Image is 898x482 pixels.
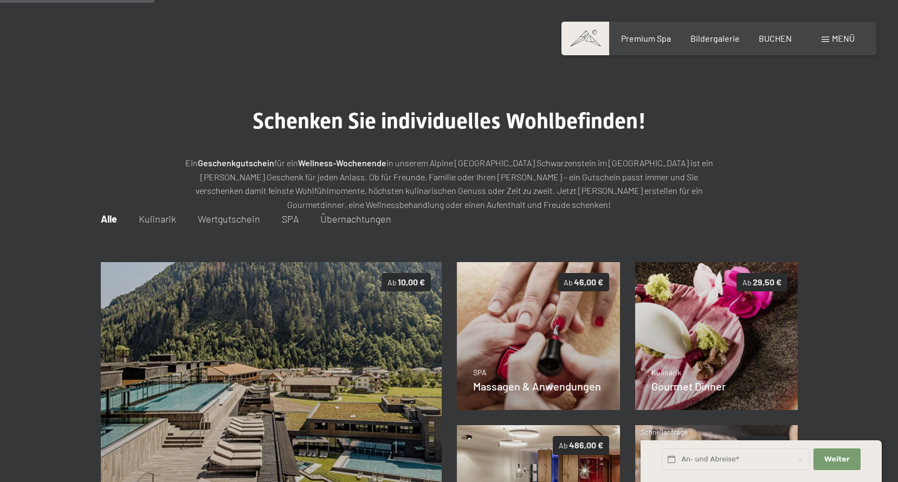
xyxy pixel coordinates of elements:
span: Schenken Sie individuelles Wohlbefinden! [253,108,646,134]
strong: Wellness-Wochenende [298,158,386,168]
a: BUCHEN [759,33,792,43]
button: Weiter [813,448,860,471]
a: Premium Spa [621,33,671,43]
strong: Geschenkgutschein [198,158,274,168]
a: Bildergalerie [690,33,740,43]
p: Ein für ein in unserem Alpine [GEOGRAPHIC_DATA] Schwarzenstein im [GEOGRAPHIC_DATA] ist ein [PERS... [178,156,720,211]
span: Menü [832,33,855,43]
span: Schnellanfrage [641,428,688,437]
span: Weiter [824,454,850,464]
